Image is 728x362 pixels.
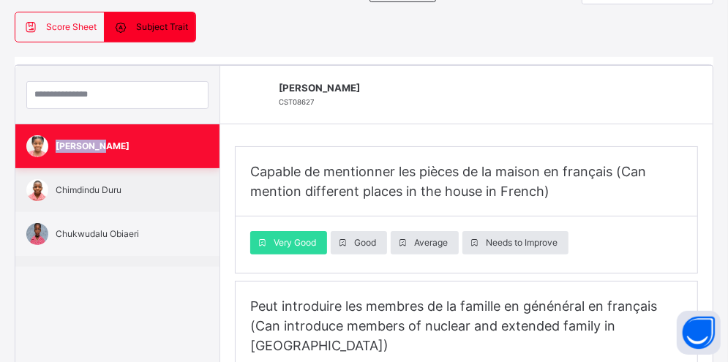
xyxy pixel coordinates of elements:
img: CST07792.png [26,179,48,201]
span: Chimdindu Duru [56,184,187,197]
span: [PERSON_NAME] [56,140,187,153]
span: CST08627 [279,98,314,106]
span: Subject Trait [136,20,188,34]
img: 69931.png [26,223,48,245]
span: Very Good [274,236,316,249]
img: CST08627.png [26,135,48,157]
span: Needs to Improve [486,236,558,249]
button: Open asap [677,311,721,355]
span: Good [354,236,376,249]
span: Average [414,236,448,249]
span: Capable de mentionner les pièces de la maison en français (Can mention different places in the ho... [250,164,646,199]
span: Peut introduire les membres de la famille en génénéral en français (Can introduce members of nucl... [250,298,657,353]
span: Chukwudalu Obiaeri [56,227,187,241]
span: Score Sheet [46,20,97,34]
span: [PERSON_NAME] [279,81,683,96]
img: CST_08657.png [26,267,48,289]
